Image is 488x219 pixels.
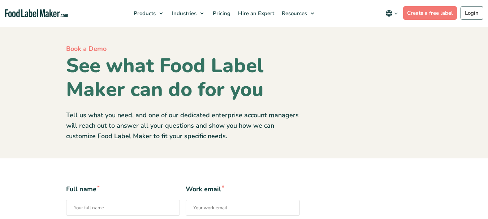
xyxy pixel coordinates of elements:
[403,6,457,20] a: Create a free label
[236,10,275,17] span: Hire an Expert
[209,0,233,26] a: Pricing
[130,0,167,26] a: Products
[170,10,197,17] span: Industries
[66,54,300,101] h1: See what Food Label Maker can do for you
[186,184,300,194] span: Work email
[66,184,180,194] span: Full name
[66,44,107,53] span: Book a Demo
[461,6,483,20] a: Login
[131,10,156,17] span: Products
[211,10,231,17] span: Pricing
[280,10,308,17] span: Resources
[186,200,300,216] input: Work email*
[66,200,180,216] input: Full name*
[278,0,318,26] a: Resources
[234,0,276,26] a: Hire an Expert
[66,110,300,141] p: Tell us what you need, and one of our dedicated enterprise account managers will reach out to ans...
[168,0,207,26] a: Industries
